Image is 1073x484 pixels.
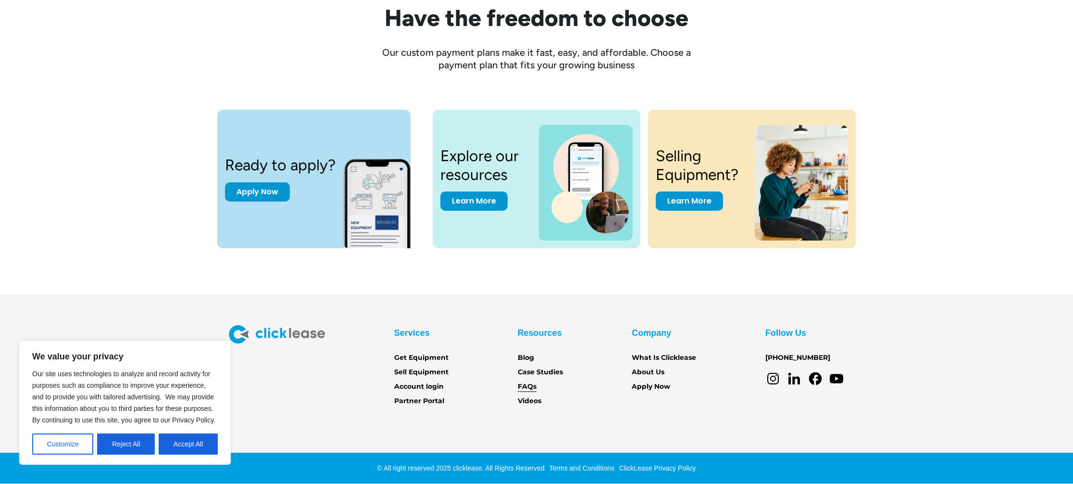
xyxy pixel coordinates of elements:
[632,353,696,363] a: What Is Clicklease
[656,191,723,211] a: Learn More
[229,5,844,31] h2: Have the freedom to choose
[440,147,527,184] h3: Explore our resources
[394,396,444,407] a: Partner Portal
[32,370,215,424] span: Our site uses technologies to analyze and record activity for purposes such as compliance to impr...
[19,341,231,465] div: We value your privacy
[377,463,545,473] div: © All right reserved 2025 clicklease. All Rights Reserved
[32,433,93,455] button: Customize
[159,433,218,455] button: Accept All
[394,367,449,378] a: Sell Equipment
[394,382,444,392] a: Account login
[343,148,428,248] img: New equipment quote on the screen of a smart phone
[632,325,671,341] div: Company
[765,353,830,363] a: [PHONE_NUMBER]
[632,367,664,378] a: About Us
[97,433,155,455] button: Reject All
[518,367,563,378] a: Case Studies
[32,351,218,362] p: We value your privacy
[440,191,508,211] a: Learn More
[539,125,633,241] img: a photo of a man on a laptop and a cell phone
[518,353,534,363] a: Blog
[229,325,325,344] img: Clicklease logo
[225,182,290,202] a: Apply Now
[518,382,536,392] a: FAQs
[656,147,743,184] h3: Selling Equipment?
[518,396,541,407] a: Videos
[518,325,562,341] div: Resources
[394,353,449,363] a: Get Equipment
[225,156,336,174] h3: Ready to apply?
[765,325,806,341] div: Follow Us
[547,464,614,472] a: Terms and Conditions
[617,464,696,472] a: ClickLease Privacy Policy
[394,325,430,341] div: Services
[632,382,670,392] a: Apply Now
[368,46,705,71] div: Our custom payment plans make it fast, easy, and affordable. Choose a payment plan that fits your...
[755,125,848,241] img: a woman sitting on a stool looking at her cell phone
